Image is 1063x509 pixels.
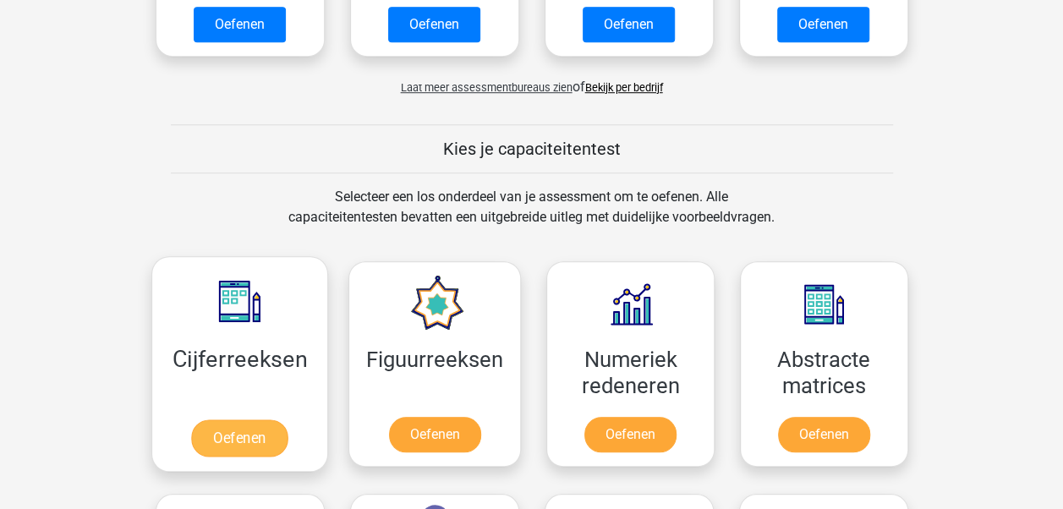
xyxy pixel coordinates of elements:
div: of [143,63,921,97]
h5: Kies je capaciteitentest [171,139,893,159]
div: Selecteer een los onderdeel van je assessment om te oefenen. Alle capaciteitentesten bevatten een... [272,187,791,248]
a: Oefenen [389,417,481,452]
a: Oefenen [388,7,480,42]
a: Oefenen [194,7,286,42]
span: Laat meer assessmentbureaus zien [401,81,573,94]
a: Oefenen [191,419,288,457]
a: Oefenen [583,7,675,42]
a: Bekijk per bedrijf [585,81,663,94]
a: Oefenen [778,417,870,452]
a: Oefenen [584,417,677,452]
a: Oefenen [777,7,869,42]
